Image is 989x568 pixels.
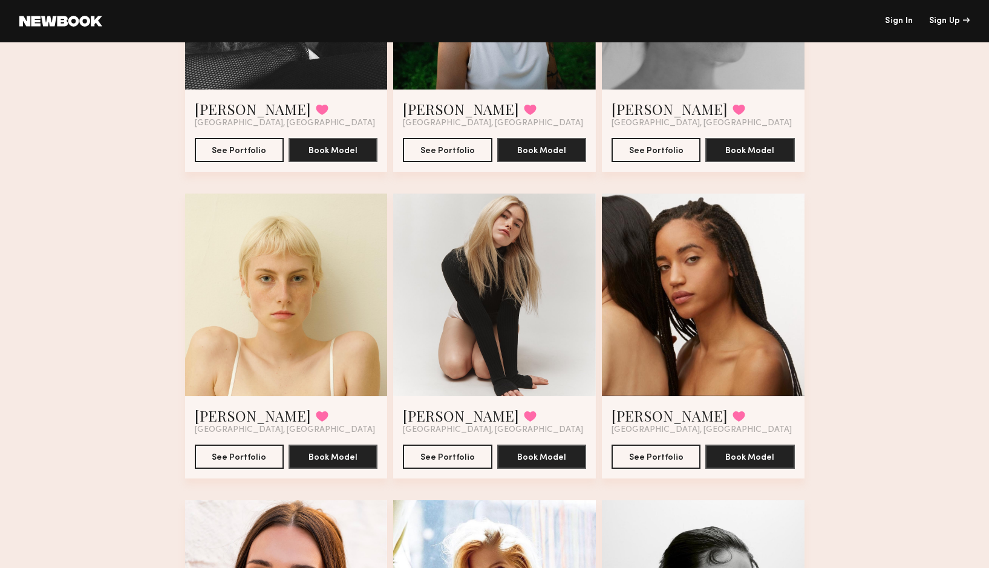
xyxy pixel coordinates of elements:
[705,445,794,469] button: Book Model
[195,99,311,119] a: [PERSON_NAME]
[497,145,586,155] a: Book Model
[612,99,728,119] a: [PERSON_NAME]
[929,17,970,25] div: Sign Up
[612,406,728,425] a: [PERSON_NAME]
[289,138,377,162] button: Book Model
[195,445,284,469] button: See Portfolio
[497,138,586,162] button: Book Model
[705,145,794,155] a: Book Model
[612,119,792,128] span: [GEOGRAPHIC_DATA], [GEOGRAPHIC_DATA]
[195,406,311,425] a: [PERSON_NAME]
[612,425,792,435] span: [GEOGRAPHIC_DATA], [GEOGRAPHIC_DATA]
[289,451,377,462] a: Book Model
[403,99,519,119] a: [PERSON_NAME]
[403,119,583,128] span: [GEOGRAPHIC_DATA], [GEOGRAPHIC_DATA]
[612,445,700,469] button: See Portfolio
[403,138,492,162] button: See Portfolio
[705,138,794,162] button: Book Model
[885,17,913,25] a: Sign In
[403,425,583,435] span: [GEOGRAPHIC_DATA], [GEOGRAPHIC_DATA]
[195,119,375,128] span: [GEOGRAPHIC_DATA], [GEOGRAPHIC_DATA]
[403,406,519,425] a: [PERSON_NAME]
[289,445,377,469] button: Book Model
[705,451,794,462] a: Book Model
[497,445,586,469] button: Book Model
[195,425,375,435] span: [GEOGRAPHIC_DATA], [GEOGRAPHIC_DATA]
[403,445,492,469] button: See Portfolio
[497,451,586,462] a: Book Model
[195,138,284,162] button: See Portfolio
[289,145,377,155] a: Book Model
[612,138,700,162] button: See Portfolio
